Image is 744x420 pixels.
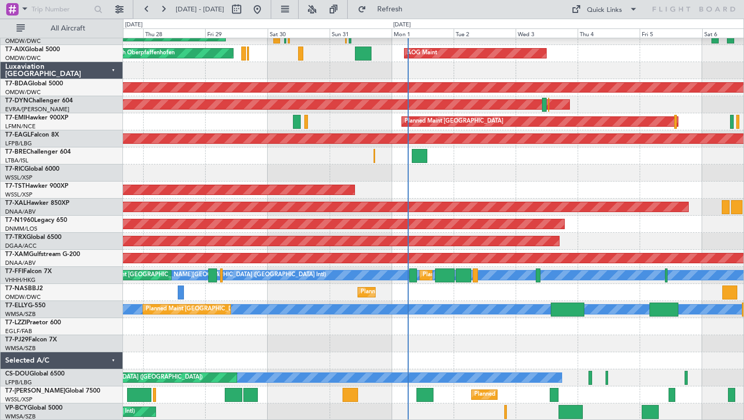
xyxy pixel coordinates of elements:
div: Planned Maint Abuja ([PERSON_NAME] Intl) [361,284,477,300]
span: [DATE] - [DATE] [176,5,224,14]
a: T7-PJ29Falcon 7X [5,337,57,343]
a: T7-FFIFalcon 7X [5,268,52,275]
a: WSSL/XSP [5,396,33,403]
a: T7-RICGlobal 6000 [5,166,59,172]
div: Thu 4 [578,28,640,38]
a: WMSA/SZB [5,344,36,352]
div: AOG Maint [407,46,437,61]
span: T7-XAM [5,251,29,258]
span: T7-EAGL [5,132,30,138]
a: CS-DOUGlobal 6500 [5,371,65,377]
a: T7-DYNChallenger 604 [5,98,73,104]
a: DNMM/LOS [5,225,37,233]
a: T7-NASBBJ2 [5,286,43,292]
a: DNAA/ABV [5,259,36,267]
span: T7-AIX [5,47,25,53]
a: T7-N1960Legacy 650 [5,217,67,223]
input: Trip Number [32,2,91,17]
a: WSSL/XSP [5,174,33,182]
div: Mon 1 [392,28,454,38]
a: T7-LZZIPraetor 600 [5,320,61,326]
span: T7-RIC [5,166,24,172]
a: OMDW/DWC [5,54,41,62]
span: T7-FFI [5,268,23,275]
a: T7-EMIHawker 900XP [5,115,68,121]
a: VHHH/HKG [5,276,36,284]
a: T7-AIXGlobal 5000 [5,47,60,53]
div: Planned Maint [GEOGRAPHIC_DATA] [405,114,503,129]
a: T7-XAMGulfstream G-200 [5,251,80,258]
span: CS-DOU [5,371,29,377]
a: LFMN/NCE [5,123,36,130]
a: T7-BREChallenger 604 [5,149,71,155]
div: Sat 30 [268,28,330,38]
a: LFPB/LBG [5,379,32,386]
button: Refresh [353,1,415,18]
a: DNAA/ABV [5,208,36,216]
a: T7-TRXGlobal 6500 [5,234,61,241]
a: T7-ELLYG-550 [5,303,45,309]
a: OMDW/DWC [5,293,41,301]
div: [PERSON_NAME][GEOGRAPHIC_DATA] ([GEOGRAPHIC_DATA] Intl) [146,267,326,283]
a: EVRA/[PERSON_NAME] [5,106,69,113]
span: VP-BCY [5,405,27,411]
a: LTBA/ISL [5,157,28,164]
span: T7-BRE [5,149,26,155]
div: Fri 29 [205,28,267,38]
span: T7-TRX [5,234,26,241]
div: Planned Maint [GEOGRAPHIC_DATA] (Sultan [PERSON_NAME] [PERSON_NAME] - Subang) [146,302,386,317]
div: Wed 3 [516,28,578,38]
div: [DATE] [393,21,411,29]
span: T7-TST [5,183,25,189]
span: T7-EMI [5,115,25,121]
button: Quick Links [566,1,643,18]
div: Thu 28 [143,28,205,38]
div: Quick Links [587,5,622,16]
a: WMSA/SZB [5,310,36,318]
span: T7-[PERSON_NAME] [5,388,65,394]
a: VP-BCYGlobal 5000 [5,405,63,411]
span: T7-N1960 [5,217,34,223]
a: T7-TSTHawker 900XP [5,183,68,189]
a: WSSL/XSP [5,191,33,199]
a: T7-XALHawker 850XP [5,200,69,206]
div: Planned Maint [GEOGRAPHIC_DATA] ([GEOGRAPHIC_DATA] Intl) [423,267,595,283]
span: T7-LZZI [5,320,26,326]
div: [DATE] [125,21,143,29]
a: OMDW/DWC [5,88,41,96]
a: EGLF/FAB [5,327,32,335]
span: T7-NAS [5,286,28,292]
span: Refresh [368,6,412,13]
a: LFPB/LBG [5,140,32,147]
span: T7-XAL [5,200,26,206]
a: T7-EAGLFalcon 8X [5,132,59,138]
a: DGAA/ACC [5,242,37,250]
div: Planned Maint Dubai (Al Maktoum Intl) [474,387,576,402]
button: All Aircraft [11,20,112,37]
div: Tue 2 [454,28,516,38]
span: T7-PJ29 [5,337,28,343]
a: T7-[PERSON_NAME]Global 7500 [5,388,100,394]
a: T7-BDAGlobal 5000 [5,81,63,87]
a: OMDW/DWC [5,37,41,45]
div: Fri 5 [640,28,702,38]
span: T7-ELLY [5,303,28,309]
span: All Aircraft [27,25,109,32]
span: T7-BDA [5,81,28,87]
div: Sun 31 [330,28,392,38]
span: T7-DYN [5,98,28,104]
